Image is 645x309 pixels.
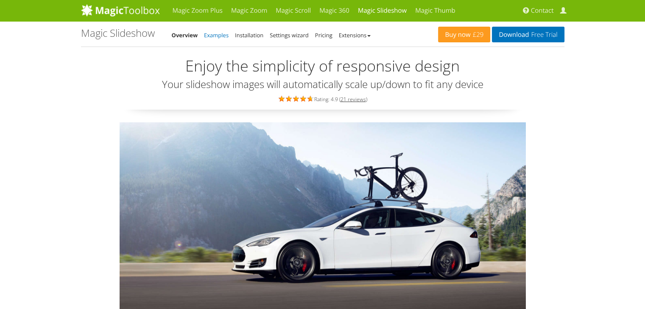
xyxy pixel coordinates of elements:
a: Overview [172,31,198,39]
a: DownloadFree Trial [492,27,564,42]
span: £29 [471,31,484,38]
a: Examples [204,31,229,39]
a: Buy now£29 [438,27,490,42]
span: Free Trial [529,31,557,38]
h2: Enjoy the simplicity of responsive design [81,58,564,74]
h1: Magic Slideshow [81,28,155,39]
h3: Your slideshow images will automatically scale up/down to fit any device [81,79,564,90]
a: Pricing [315,31,332,39]
a: Extensions [339,31,371,39]
div: Rating: 4.9 ( ) [81,94,564,103]
a: Installation [235,31,263,39]
a: Settings wizard [270,31,309,39]
span: Contact [531,6,554,15]
img: MagicToolbox.com - Image tools for your website [81,4,160,17]
a: 21 reviews [341,96,366,103]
